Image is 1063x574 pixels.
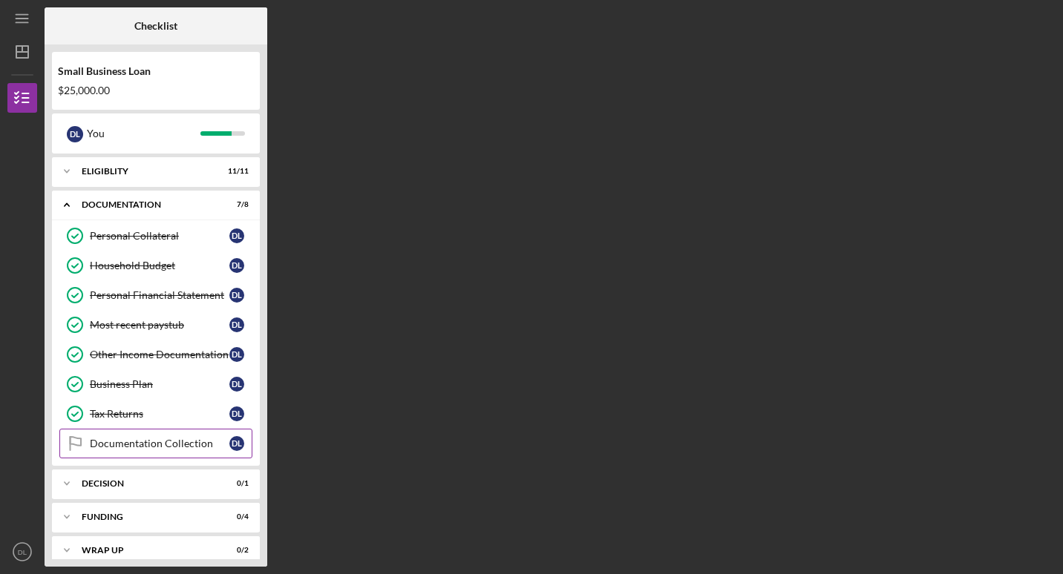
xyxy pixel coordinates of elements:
div: D L [229,406,244,421]
div: D L [229,377,244,392]
a: Documentation CollectionDL [59,429,252,458]
div: D L [229,228,244,243]
a: Tax ReturnsDL [59,399,252,429]
div: D L [229,436,244,451]
div: Documentation Collection [90,438,229,449]
div: Household Budget [90,260,229,271]
div: Decision [82,479,212,488]
a: Most recent paystubDL [59,310,252,340]
div: 7 / 8 [222,200,249,209]
div: Small Business Loan [58,65,254,77]
div: 0 / 2 [222,546,249,555]
div: Personal Collateral [90,230,229,242]
div: Funding [82,512,212,521]
button: DL [7,537,37,567]
a: Household BudgetDL [59,251,252,280]
div: D L [229,317,244,332]
div: Eligiblity [82,167,212,176]
text: DL [18,548,27,556]
div: Wrap up [82,546,212,555]
div: Documentation [82,200,212,209]
a: Personal Financial StatementDL [59,280,252,310]
div: 0 / 1 [222,479,249,488]
a: Business PlanDL [59,369,252,399]
div: D L [67,126,83,142]
div: Tax Returns [90,408,229,420]
a: Personal CollateralDL [59,221,252,251]
div: Personal Financial Statement [90,289,229,301]
a: Other Income DocumentationDL [59,340,252,369]
div: 0 / 4 [222,512,249,521]
b: Checklist [134,20,177,32]
div: Most recent paystub [90,319,229,331]
div: $25,000.00 [58,85,254,96]
div: D L [229,288,244,303]
div: 11 / 11 [222,167,249,176]
div: Business Plan [90,378,229,390]
div: Other Income Documentation [90,349,229,360]
div: You [87,121,200,146]
div: D L [229,347,244,362]
div: D L [229,258,244,273]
